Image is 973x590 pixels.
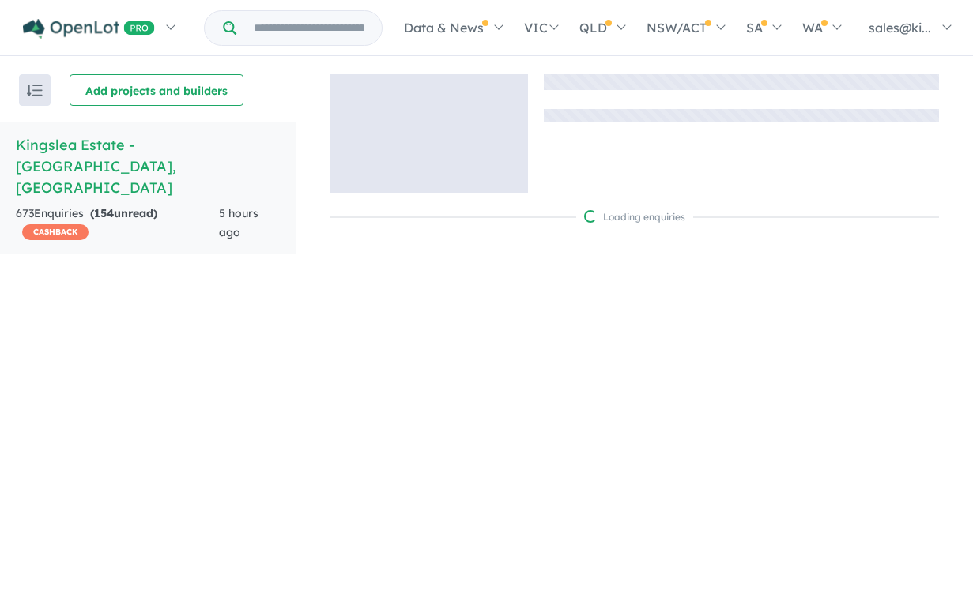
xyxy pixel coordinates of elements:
strong: ( unread) [90,206,157,220]
div: 673 Enquir ies [16,205,219,242]
span: CASHBACK [22,224,89,240]
input: Try estate name, suburb, builder or developer [239,11,379,45]
span: sales@ki... [869,20,931,36]
button: Add projects and builders [70,74,243,106]
img: sort.svg [27,85,43,96]
span: 5 hours ago [219,206,258,239]
div: Loading enquiries [584,209,685,225]
img: Openlot PRO Logo White [23,19,155,39]
span: 154 [94,206,114,220]
h5: Kingslea Estate - [GEOGRAPHIC_DATA] , [GEOGRAPHIC_DATA] [16,134,280,198]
